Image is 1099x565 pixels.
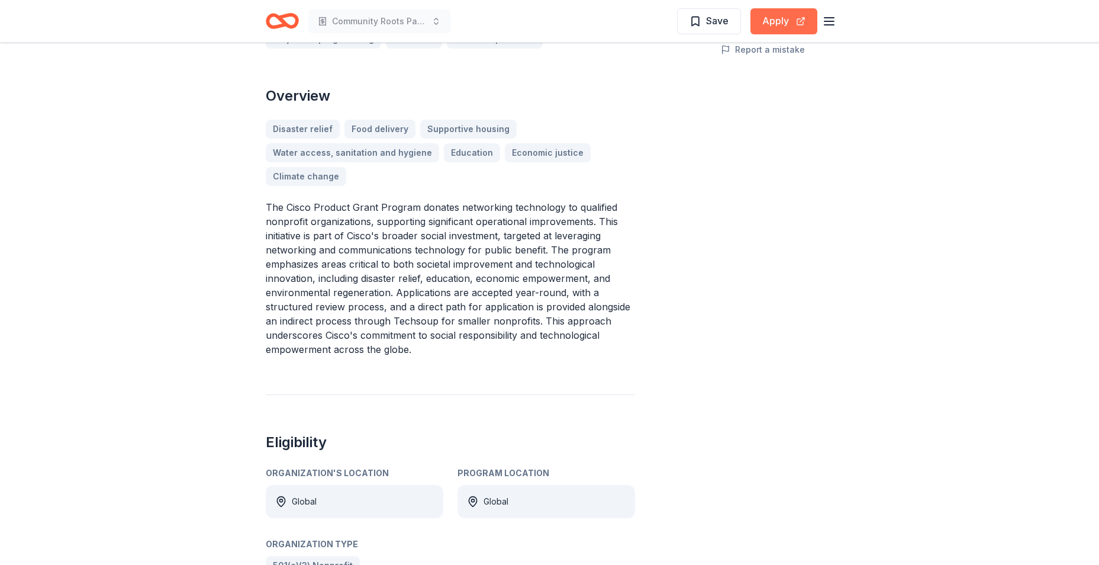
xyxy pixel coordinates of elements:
[750,8,817,34] button: Apply
[332,14,427,28] span: Community Roots Pantry
[308,9,450,33] button: Community Roots Pantry
[484,495,508,509] div: Global
[457,466,635,480] div: Program Location
[266,7,299,35] a: Home
[266,86,635,105] h2: Overview
[266,433,635,452] h2: Eligibility
[266,466,443,480] div: Organization's Location
[677,8,741,34] button: Save
[266,537,635,551] div: Organization Type
[266,200,635,357] p: The Cisco Product Grant Program donates networking technology to qualified nonprofit organization...
[706,13,729,28] span: Save
[292,495,317,509] div: Global
[721,43,805,57] button: Report a mistake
